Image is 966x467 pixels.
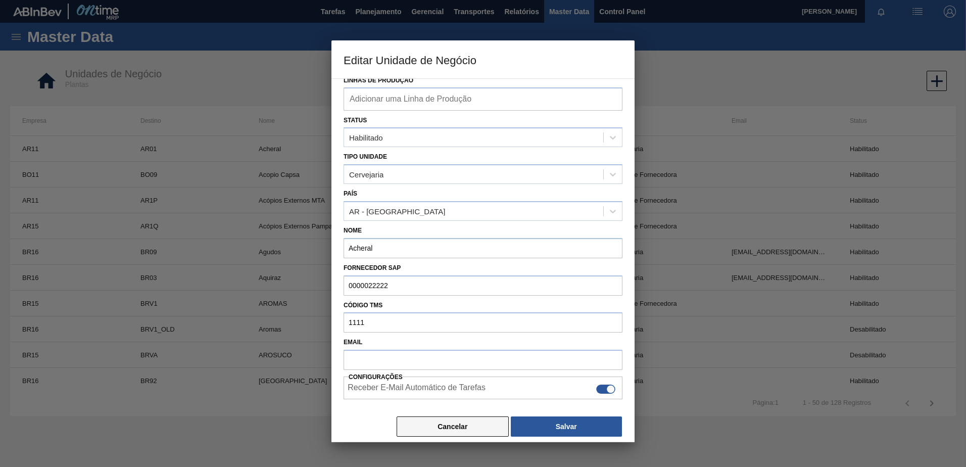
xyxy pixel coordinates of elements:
[344,117,367,124] label: Status
[349,373,403,381] label: Configurações
[350,94,472,104] input: Adicionar uma Linha de Produção
[349,133,383,142] div: Habilitado
[348,383,486,395] label: Receber E-Mail Automático de Tarefas
[344,190,357,197] label: País
[511,416,622,437] button: Salvar
[344,339,362,346] label: Email
[349,170,383,179] div: Cervejaria
[397,416,509,437] button: Cancelar
[344,298,622,313] label: Código TMS
[344,261,622,275] label: Fornecedor SAP
[344,223,622,238] label: Nome
[349,207,445,215] div: AR - [GEOGRAPHIC_DATA]
[344,153,387,160] label: Tipo Unidade
[344,73,622,88] p: Linhas de Produção
[331,40,635,79] h3: Editar Unidade de Negócio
